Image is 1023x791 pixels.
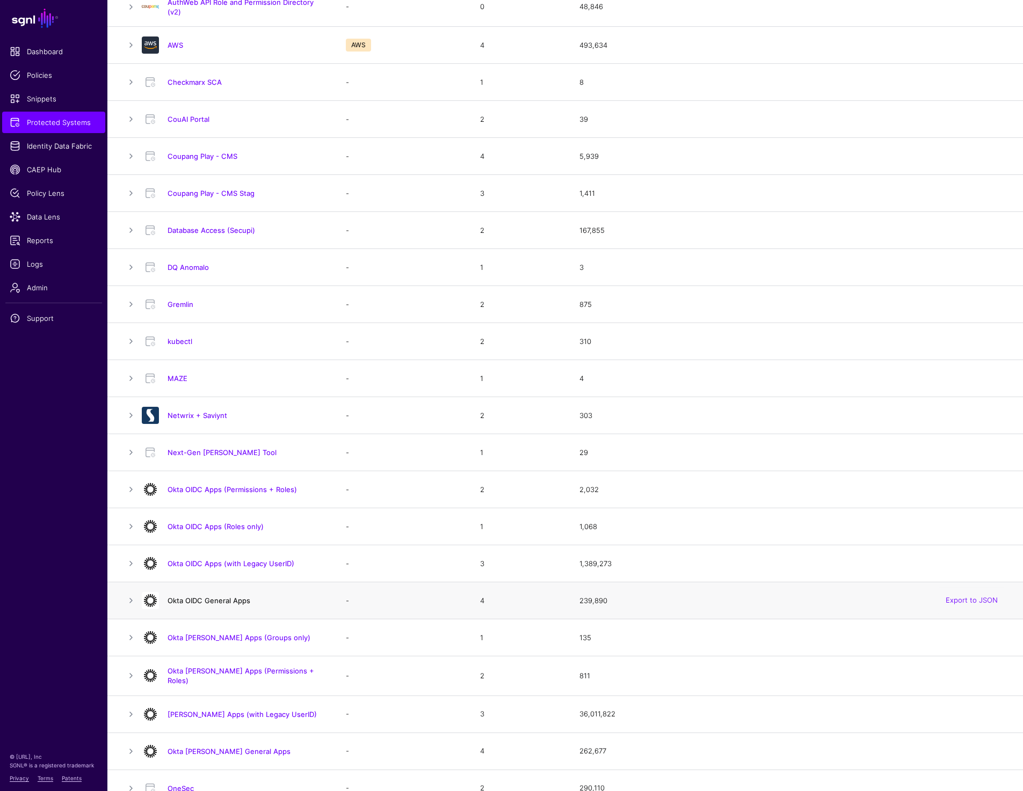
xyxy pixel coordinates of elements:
div: 36,011,822 [579,709,1006,720]
img: svg+xml;base64,PHN2ZyB3aWR0aD0iNjQiIGhlaWdodD0iNjQiIHZpZXdCb3g9IjAgMCA2NCA2NCIgZmlsbD0ibm9uZSIgeG... [142,667,159,684]
a: Snippets [2,88,105,109]
td: 2 [469,212,569,249]
img: svg+xml;base64,PHN2ZyB3aWR0aD0iNjQiIGhlaWdodD0iNjQiIHZpZXdCb3g9IjAgMCA2NCA2NCIgZmlsbD0ibm9uZSIgeG... [142,629,159,646]
td: - [335,695,469,733]
span: CAEP Hub [10,164,98,175]
span: Dashboard [10,46,98,57]
td: 3 [469,695,569,733]
td: - [335,656,469,695]
span: Logs [10,259,98,269]
td: 4 [469,27,569,64]
a: Database Access (Secupi) [168,226,255,235]
td: - [335,360,469,397]
td: - [335,619,469,656]
td: - [335,64,469,101]
div: 811 [579,671,1006,682]
a: Logs [2,253,105,275]
a: Okta OIDC Apps (with Legacy UserID) [168,559,294,568]
div: 239,890 [579,596,1006,606]
div: 1,411 [579,188,1006,199]
a: Checkmarx SCA [168,78,222,86]
a: SGNL [6,6,101,30]
td: 2 [469,656,569,695]
td: - [335,101,469,138]
img: svg+xml;base64,PHN2ZyB3aWR0aD0iNjQiIGhlaWdodD0iNjQiIHZpZXdCb3g9IjAgMCA2NCA2NCIgZmlsbD0ibm9uZSIgeG... [142,555,159,572]
td: - [335,434,469,471]
img: svg+xml;base64,PHN2ZyB3aWR0aD0iNjQiIGhlaWdodD0iNjQiIHZpZXdCb3g9IjAgMCA2NCA2NCIgZmlsbD0ibm9uZSIgeG... [142,481,159,498]
div: 5,939 [579,151,1006,162]
a: Identity Data Fabric [2,135,105,157]
a: Okta [PERSON_NAME] Apps (Groups only) [168,633,310,642]
a: Data Lens [2,206,105,228]
td: 1 [469,619,569,656]
td: - [335,212,469,249]
td: - [335,249,469,286]
td: 2 [469,471,569,508]
td: - [335,582,469,619]
a: Terms [38,775,53,781]
div: 29 [579,448,1006,458]
a: Export to JSON [946,596,998,605]
div: 1,389,273 [579,559,1006,569]
td: - [335,545,469,582]
span: Protected Systems [10,117,98,128]
div: 262,677 [579,746,1006,757]
td: 3 [469,545,569,582]
td: - [335,397,469,434]
img: svg+xml;base64,PHN2ZyB3aWR0aD0iNjQiIGhlaWdodD0iNjQiIHZpZXdCb3g9IjAgMCA2NCA2NCIgZmlsbD0ibm9uZSIgeG... [142,706,159,723]
a: [PERSON_NAME] Apps (with Legacy UserID) [168,710,317,719]
div: 167,855 [579,225,1006,236]
td: 2 [469,397,569,434]
td: 2 [469,286,569,323]
div: 310 [579,336,1006,347]
div: 875 [579,299,1006,310]
a: Protected Systems [2,112,105,133]
div: 303 [579,411,1006,421]
td: 2 [469,101,569,138]
a: Reports [2,230,105,251]
a: CAEP Hub [2,159,105,180]
a: Coupang Play - CMS Stag [168,189,255,197]
a: Okta [PERSON_NAME] General Apps [168,747,291,756]
a: Policies [2,64,105,86]
a: Dashboard [2,41,105,62]
span: Identity Data Fabric [10,141,98,151]
span: Admin [10,282,98,293]
a: kubectl [168,337,192,346]
a: MAZE [168,374,187,383]
a: Okta OIDC Apps (Permissions + Roles) [168,485,297,494]
td: 4 [469,733,569,770]
td: 1 [469,434,569,471]
td: 1 [469,64,569,101]
a: Coupang Play - CMS [168,152,237,160]
td: 4 [469,582,569,619]
td: - [335,733,469,770]
td: 2 [469,323,569,360]
div: 4 [579,373,1006,384]
a: Admin [2,277,105,298]
td: - [335,471,469,508]
span: Snippets [10,93,98,104]
td: - [335,138,469,175]
span: Reports [10,235,98,246]
a: Gremlin [168,300,193,309]
div: 39 [579,114,1006,125]
img: svg+xml;base64,PHN2ZyB3aWR0aD0iNjQiIGhlaWdodD0iNjQiIHZpZXdCb3g9IjAgMCA2NCA2NCIgZmlsbD0ibm9uZSIgeG... [142,592,159,609]
td: 4 [469,138,569,175]
div: 135 [579,633,1006,643]
td: 3 [469,175,569,212]
a: AWS [168,41,183,49]
div: 1,068 [579,522,1006,532]
img: svg+xml;base64,PHN2ZyB3aWR0aD0iNjQiIGhlaWdodD0iNjQiIHZpZXdCb3g9IjAgMCA2NCA2NCIgZmlsbD0ibm9uZSIgeG... [142,743,159,760]
td: - [335,323,469,360]
a: Okta OIDC Apps (Roles only) [168,522,264,531]
p: SGNL® is a registered trademark [10,761,98,770]
img: svg+xml;base64,PD94bWwgdmVyc2lvbj0iMS4wIiBlbmNvZGluZz0idXRmLTgiPz4KPCEtLSBHZW5lcmF0b3I6IEFkb2JlIE... [142,407,159,424]
a: Netwrix + Saviynt [168,411,227,420]
div: 8 [579,77,1006,88]
img: svg+xml;base64,PHN2ZyB3aWR0aD0iNjQiIGhlaWdodD0iNjQiIHZpZXdCb3g9IjAgMCA2NCA2NCIgZmlsbD0ibm9uZSIgeG... [142,518,159,535]
span: Data Lens [10,211,98,222]
a: Policy Lens [2,182,105,204]
span: Support [10,313,98,324]
a: Okta [PERSON_NAME] Apps (Permissions + Roles) [168,667,314,685]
